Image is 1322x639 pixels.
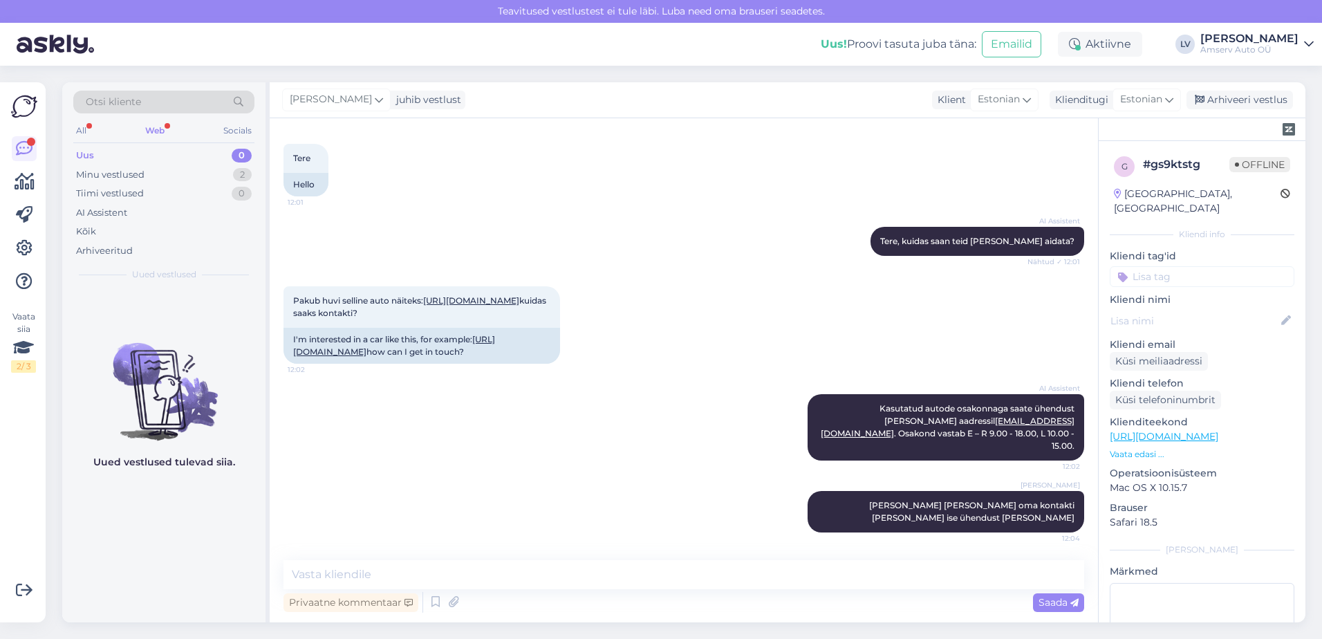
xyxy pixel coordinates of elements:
p: Kliendi tag'id [1110,249,1294,263]
span: AI Assistent [1028,383,1080,393]
span: [PERSON_NAME] [1021,480,1080,490]
a: [URL][DOMAIN_NAME] [1110,430,1218,443]
input: Lisa nimi [1110,313,1278,328]
div: AI Assistent [76,206,127,220]
div: 2 [233,168,252,182]
span: g [1121,161,1128,172]
a: [PERSON_NAME]Amserv Auto OÜ [1200,33,1314,55]
div: 2 / 3 [11,360,36,373]
span: Tere, kuidas saan teid [PERSON_NAME] aidata? [880,236,1074,246]
div: Privaatne kommentaar [283,593,418,612]
span: Tere [293,153,310,163]
div: 0 [232,149,252,163]
input: Lisa tag [1110,266,1294,287]
img: No chats [62,318,266,443]
div: Amserv Auto OÜ [1200,44,1298,55]
div: juhib vestlust [391,93,461,107]
p: Kliendi email [1110,337,1294,352]
span: Uued vestlused [132,268,196,281]
div: All [73,122,89,140]
div: Socials [221,122,254,140]
div: Tiimi vestlused [76,187,144,201]
img: Askly Logo [11,93,37,120]
div: Klienditugi [1050,93,1108,107]
div: Küsi telefoninumbrit [1110,391,1221,409]
button: Emailid [982,31,1041,57]
div: Hello [283,173,328,196]
p: Kliendi telefon [1110,376,1294,391]
div: Küsi meiliaadressi [1110,352,1208,371]
span: [PERSON_NAME] [290,92,372,107]
div: LV [1175,35,1195,54]
span: 12:02 [1028,461,1080,472]
p: Vaata edasi ... [1110,448,1294,461]
span: 12:02 [288,364,339,375]
div: Minu vestlused [76,168,145,182]
b: Uus! [821,37,847,50]
span: Estonian [978,92,1020,107]
p: Klienditeekond [1110,415,1294,429]
img: zendesk [1283,123,1295,136]
p: Operatsioonisüsteem [1110,466,1294,481]
div: Klient [932,93,966,107]
div: # gs9ktstg [1143,156,1229,173]
span: Kasutatud autode osakonnaga saate ühendust [PERSON_NAME] aadressil . Osakond vastab E – R 9.00 - ... [821,403,1077,451]
div: Kõik [76,225,96,239]
div: [PERSON_NAME] [1110,544,1294,556]
div: [PERSON_NAME] [1200,33,1298,44]
div: Aktiivne [1058,32,1142,57]
p: Märkmed [1110,564,1294,579]
span: 12:04 [1028,533,1080,544]
div: I'm interested in a car like this, for example: how can I get in touch? [283,328,560,364]
a: [URL][DOMAIN_NAME] [423,295,519,306]
span: AI Assistent [1028,216,1080,226]
span: Estonian [1120,92,1162,107]
div: [GEOGRAPHIC_DATA], [GEOGRAPHIC_DATA] [1114,187,1281,216]
div: Arhiveeri vestlus [1186,91,1293,109]
p: Uued vestlused tulevad siia. [93,455,235,470]
div: Arhiveeritud [76,244,133,258]
span: 12:01 [288,197,339,207]
p: Kliendi nimi [1110,293,1294,307]
div: Web [142,122,167,140]
span: Pakub huvi selline auto näiteks: kuidas saaks kontakti? [293,295,548,318]
div: Uus [76,149,94,163]
div: 0 [232,187,252,201]
span: [PERSON_NAME] [PERSON_NAME] oma kontakti [PERSON_NAME] ise ühendust [PERSON_NAME] [869,500,1077,523]
p: Mac OS X 10.15.7 [1110,481,1294,495]
p: Safari 18.5 [1110,515,1294,530]
span: Nähtud ✓ 12:01 [1027,257,1080,267]
div: Kliendi info [1110,228,1294,241]
p: Brauser [1110,501,1294,515]
span: Saada [1039,596,1079,609]
div: Vaata siia [11,311,36,373]
span: Otsi kliente [86,95,141,109]
span: Offline [1229,157,1290,172]
div: Proovi tasuta juba täna: [821,36,976,53]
